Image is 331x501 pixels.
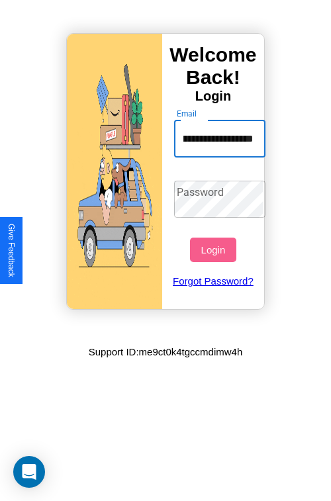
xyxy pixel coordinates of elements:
h4: Login [162,89,264,104]
div: Give Feedback [7,224,16,277]
button: Login [190,238,236,262]
a: Forgot Password? [167,262,260,300]
div: Open Intercom Messenger [13,456,45,488]
p: Support ID: me9ct0k4tgccmdimw4h [89,343,243,361]
img: gif [67,34,162,309]
label: Email [177,108,197,119]
h3: Welcome Back! [162,44,264,89]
